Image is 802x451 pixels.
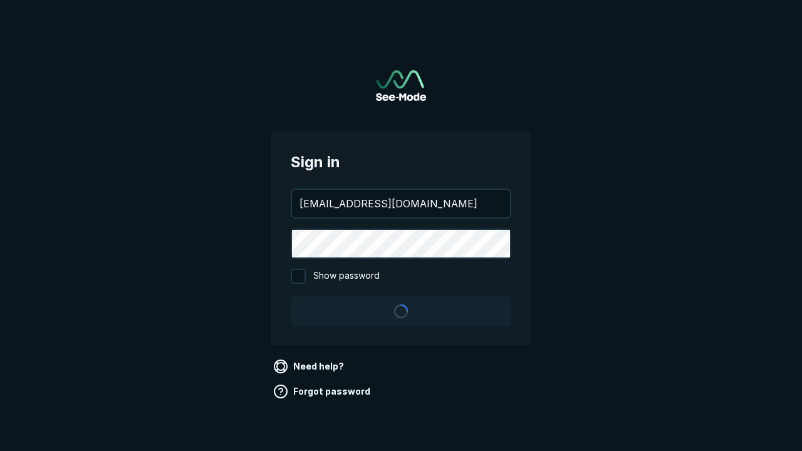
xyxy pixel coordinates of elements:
img: See-Mode Logo [376,70,426,101]
span: Show password [313,269,380,284]
a: Need help? [271,356,349,376]
input: your@email.com [292,190,510,217]
a: Go to sign in [376,70,426,101]
a: Forgot password [271,381,375,402]
span: Sign in [291,151,511,174]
